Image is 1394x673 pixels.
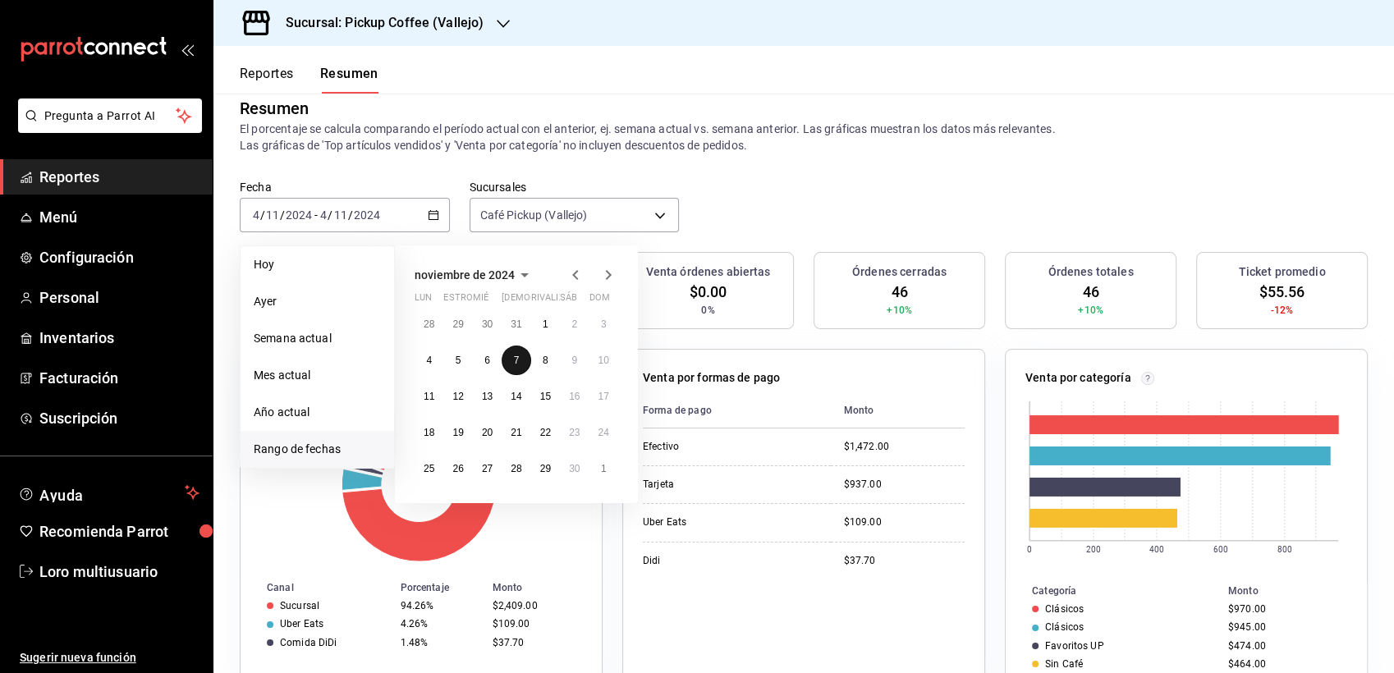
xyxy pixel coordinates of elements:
div: Clásicos [1045,621,1084,633]
button: 19 de noviembre de 2024 [443,418,472,447]
div: 4.26% [401,618,479,630]
button: Resumen [320,66,378,94]
span: Café Pickup (Vallejo) [480,207,588,223]
button: 29 de octubre de 2024 [443,309,472,339]
text: 0 [1027,545,1032,554]
abbr: miércoles [473,292,488,309]
abbr: 24 de noviembre de 2024 [598,427,609,438]
button: 11 de noviembre de 2024 [415,382,443,411]
div: $37.70 [844,554,965,568]
label: Fecha [240,181,450,193]
button: 16 de noviembre de 2024 [560,382,589,411]
span: +10% [887,303,912,318]
text: 800 [1277,545,1292,554]
text: 400 [1149,545,1164,554]
font: Personal [39,289,99,306]
text: 600 [1213,545,1228,554]
button: 26 de noviembre de 2024 [443,454,472,483]
abbr: 9 de noviembre de 2024 [571,355,577,366]
abbr: 19 de noviembre de 2024 [452,427,463,438]
abbr: 2 de noviembre de 2024 [571,318,577,330]
span: - [314,208,318,222]
div: Pestañas de navegación [240,66,378,94]
font: Reportes [39,168,99,185]
abbr: sábado [560,292,577,309]
span: Ayuda [39,483,178,502]
abbr: 1 de noviembre de 2024 [543,318,548,330]
div: Comida DiDi [280,637,337,648]
abbr: 1 de diciembre de 2024 [601,463,607,474]
abbr: 17 de noviembre de 2024 [598,391,609,402]
input: -- [265,208,280,222]
abbr: domingo [589,292,610,309]
abbr: 29 de octubre de 2024 [452,318,463,330]
button: 6 de noviembre de 2024 [473,346,502,375]
font: Recomienda Parrot [39,523,168,540]
abbr: 21 de noviembre de 2024 [511,427,521,438]
abbr: 8 de noviembre de 2024 [543,355,548,366]
label: Sucursales [470,181,680,193]
button: 20 de noviembre de 2024 [473,418,502,447]
div: 1.48% [401,637,479,648]
abbr: 16 de noviembre de 2024 [569,391,580,402]
abbr: lunes [415,292,432,309]
abbr: martes [443,292,495,309]
button: noviembre de 2024 [415,265,534,285]
div: Sin Café [1045,658,1083,670]
font: Inventarios [39,329,114,346]
button: 8 de noviembre de 2024 [531,346,560,375]
input: -- [252,208,260,222]
button: 4 de noviembre de 2024 [415,346,443,375]
abbr: 22 de noviembre de 2024 [540,427,551,438]
div: Favoritos UP [1045,640,1104,652]
span: / [348,208,353,222]
span: / [328,208,332,222]
span: -12% [1271,303,1294,318]
button: 25 de noviembre de 2024 [415,454,443,483]
button: 24 de noviembre de 2024 [589,418,618,447]
button: 1 de diciembre de 2024 [589,454,618,483]
th: Forma de pago [643,393,831,428]
h3: Órdenes cerradas [852,263,947,281]
div: $37.70 [492,637,575,648]
span: / [260,208,265,222]
abbr: 28 de octubre de 2024 [424,318,434,330]
button: 17 de noviembre de 2024 [589,382,618,411]
h3: Venta órdenes abiertas [646,263,771,281]
font: Suscripción [39,410,117,427]
input: -- [319,208,328,222]
h3: Órdenes totales [1048,263,1134,281]
button: 22 de noviembre de 2024 [531,418,560,447]
button: 21 de noviembre de 2024 [502,418,530,447]
input: ---- [285,208,313,222]
span: Mes actual [254,367,381,384]
span: Ayer [254,293,381,310]
font: Menú [39,208,78,226]
div: $1,472.00 [844,440,965,454]
button: 3 de noviembre de 2024 [589,309,618,339]
button: 10 de noviembre de 2024 [589,346,618,375]
button: 14 de noviembre de 2024 [502,382,530,411]
abbr: 6 de noviembre de 2024 [484,355,490,366]
abbr: viernes [531,292,576,309]
span: Rango de fechas [254,441,381,458]
span: Año actual [254,404,381,421]
p: Venta por formas de pago [643,369,780,387]
span: 0% [701,303,714,318]
abbr: 12 de noviembre de 2024 [452,391,463,402]
abbr: 7 de noviembre de 2024 [514,355,520,366]
abbr: 3 de noviembre de 2024 [601,318,607,330]
button: 13 de noviembre de 2024 [473,382,502,411]
button: 12 de noviembre de 2024 [443,382,472,411]
font: Facturación [39,369,118,387]
div: $945.00 [1228,621,1341,633]
abbr: 18 de noviembre de 2024 [424,427,434,438]
div: Sucursal [280,600,319,611]
abbr: 28 de noviembre de 2024 [511,463,521,474]
div: Uber Eats [280,618,323,630]
abbr: 20 de noviembre de 2024 [482,427,493,438]
font: Reportes [240,66,294,82]
abbr: 11 de noviembre de 2024 [424,391,434,402]
button: 15 de noviembre de 2024 [531,382,560,411]
th: Canal [241,579,394,597]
